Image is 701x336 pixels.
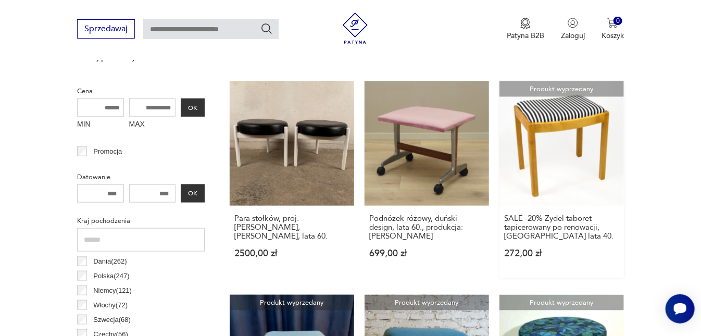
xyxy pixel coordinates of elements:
button: Patyna B2B [507,18,544,41]
button: OK [181,184,205,203]
p: 2500,00 zł [234,249,349,258]
h3: SALE -20% Zydel taboret tapicerowany po renowacji, [GEOGRAPHIC_DATA] lata 40. [504,214,619,241]
label: MIN [77,117,124,133]
p: Polska ( 247 ) [93,270,129,282]
p: Cena [77,85,205,97]
p: Kraj pochodzenia [77,215,205,227]
p: Niemcy ( 121 ) [93,285,132,296]
p: Koszyk [602,31,624,41]
h3: Para stołków, proj. [PERSON_NAME], [PERSON_NAME], lata 60. [234,214,349,241]
label: MAX [129,117,176,133]
p: Patyna B2B [507,31,544,41]
button: Szukaj [260,22,273,35]
img: Ikona medalu [520,18,531,29]
button: OK [181,98,205,117]
div: 0 [614,17,622,26]
button: 0Koszyk [602,18,624,41]
a: Para stołków, proj. Hugo Frandsen, Spottrup, Dania, lata 60.Para stołków, proj. [PERSON_NAME], [P... [230,81,354,278]
p: Dania ( 262 ) [93,256,127,267]
a: Produkt wyprzedanySALE -20% Zydel taboret tapicerowany po renowacji, Niemcy lata 40.SALE -20% Zyd... [499,81,624,278]
h3: Podnóżek różowy, duński design, lata 60., produkcja: [PERSON_NAME] [369,214,484,241]
p: Datowanie [77,171,205,183]
iframe: Smartsupp widget button [666,294,695,323]
p: Włochy ( 72 ) [93,300,128,311]
button: Sprzedawaj [77,19,135,39]
a: Ikona medaluPatyna B2B [507,18,544,41]
a: Podnóżek różowy, duński design, lata 60., produkcja: DaniaPodnóżek różowy, duński design, lata 60... [365,81,489,278]
a: Sprzedawaj [77,26,135,33]
img: Patyna - sklep z meblami i dekoracjami vintage [340,13,371,44]
p: 272,00 zł [504,249,619,258]
p: Szwecja ( 68 ) [93,314,131,326]
p: Zaloguj [561,31,585,41]
img: Ikonka użytkownika [568,18,578,28]
p: Promocja [93,146,122,157]
button: Zaloguj [561,18,585,41]
p: 699,00 zł [369,249,484,258]
img: Ikona koszyka [607,18,618,28]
